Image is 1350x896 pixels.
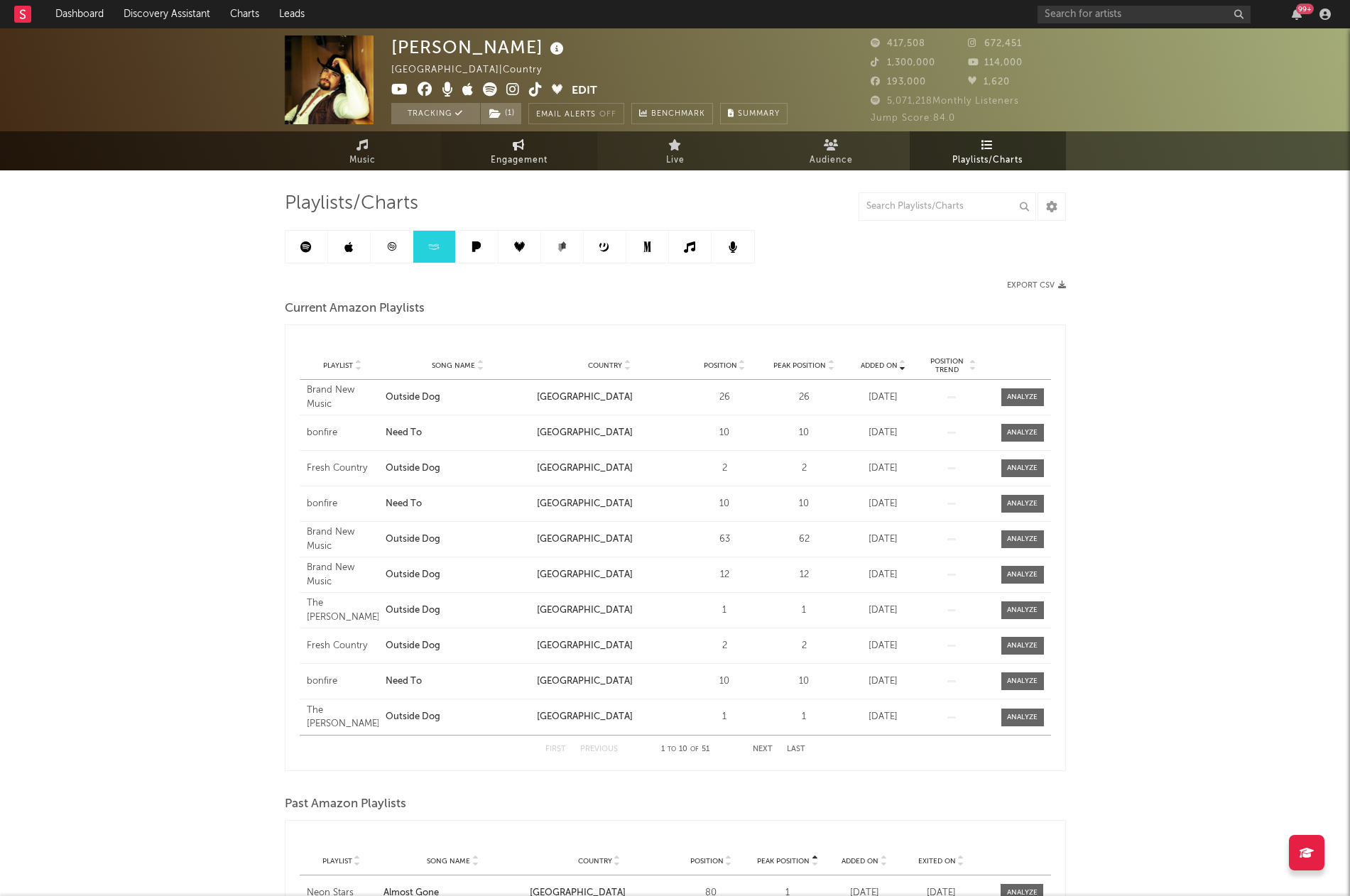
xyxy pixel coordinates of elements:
a: The [PERSON_NAME] [307,704,379,731]
span: Position [690,857,724,865]
span: Position Trend [927,357,968,374]
a: Outside Dog [386,710,530,724]
span: Added On [861,361,898,370]
span: Engagement [491,152,548,169]
a: Brand New Music [307,561,379,589]
div: [GEOGRAPHIC_DATA] [537,639,681,653]
a: Outside Dog [386,568,530,582]
div: 1 10 51 [646,741,724,758]
div: [GEOGRAPHIC_DATA] [537,390,681,405]
div: 10 [689,674,761,689]
div: Need To [386,497,530,511]
input: Search for artists [1038,6,1251,23]
span: Music [349,152,376,169]
div: [GEOGRAPHIC_DATA] [537,674,681,689]
span: Live [666,152,685,169]
a: Live [597,131,753,170]
span: Country [578,857,612,865]
span: Country [588,361,622,370]
span: Playlist [322,857,352,865]
span: Song Name [432,361,475,370]
span: Added On [842,857,878,865]
a: Brand New Music [307,383,379,411]
div: [GEOGRAPHIC_DATA] [537,532,681,547]
button: 99+ [1292,9,1302,20]
span: Audience [810,152,853,169]
a: Outside Dog [386,532,530,547]
a: Fresh Country [307,639,379,653]
a: Engagement [441,131,597,170]
a: bonfire [307,497,379,511]
button: Email AlertsOff [528,103,624,124]
div: 10 [689,497,761,511]
a: Fresh Country [307,461,379,476]
span: ( 1 ) [480,103,522,124]
span: 417,508 [871,39,925,48]
a: Need To [386,426,530,440]
div: [DATE] [847,497,920,511]
a: Brand New Music [307,525,379,553]
input: Search Playlists/Charts [859,192,1036,221]
span: 672,451 [968,39,1022,48]
div: [GEOGRAPHIC_DATA] [537,461,681,476]
span: Playlist [323,361,353,370]
a: Outside Dog [386,603,530,618]
div: 10 [689,426,761,440]
div: 26 [768,390,840,405]
a: bonfire [307,674,379,689]
div: 99 + [1296,4,1314,14]
button: Tracking [391,103,480,124]
div: 2 [768,461,840,476]
span: 5,071,218 Monthly Listeners [871,97,1019,106]
div: [GEOGRAPHIC_DATA] [537,426,681,440]
span: 1,300,000 [871,58,935,67]
span: 1,620 [968,77,1010,87]
span: Peak Position [757,857,810,865]
a: Audience [753,131,910,170]
button: Last [787,745,805,753]
div: [PERSON_NAME] [391,35,567,59]
span: Peak Position [773,361,826,370]
div: 10 [768,497,840,511]
div: 12 [689,568,761,582]
button: Next [753,745,773,753]
div: [DATE] [847,568,920,582]
div: [GEOGRAPHIC_DATA] [537,710,681,724]
a: Outside Dog [386,461,530,476]
span: Past Amazon Playlists [285,796,406,813]
div: bonfire [307,426,379,440]
a: Outside Dog [386,639,530,653]
span: Jump Score: 84.0 [871,114,955,123]
a: Benchmark [631,103,713,124]
a: Outside Dog [386,390,530,405]
span: to [668,746,676,753]
span: Exited On [918,857,956,865]
a: Music [285,131,441,170]
div: [GEOGRAPHIC_DATA] [537,497,681,511]
div: 63 [689,532,761,547]
div: 26 [689,390,761,405]
a: The [PERSON_NAME] [307,596,379,624]
span: Summary [738,110,780,118]
button: Summary [720,103,788,124]
div: 62 [768,532,840,547]
a: Need To [386,674,530,689]
button: First [545,745,566,753]
div: [DATE] [847,426,920,440]
div: 1 [689,710,761,724]
button: (1) [481,103,521,124]
div: 2 [689,639,761,653]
